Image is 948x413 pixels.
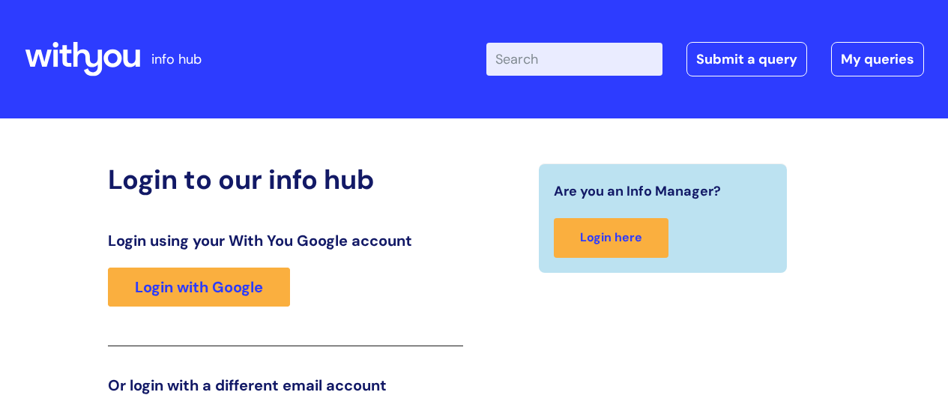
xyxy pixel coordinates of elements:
[151,47,202,71] p: info hub
[108,376,463,394] h3: Or login with a different email account
[108,232,463,250] h3: Login using your With You Google account
[108,268,290,307] a: Login with Google
[486,43,662,76] input: Search
[108,163,463,196] h2: Login to our info hub
[686,42,807,76] a: Submit a query
[554,218,668,258] a: Login here
[554,179,721,203] span: Are you an Info Manager?
[831,42,924,76] a: My queries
